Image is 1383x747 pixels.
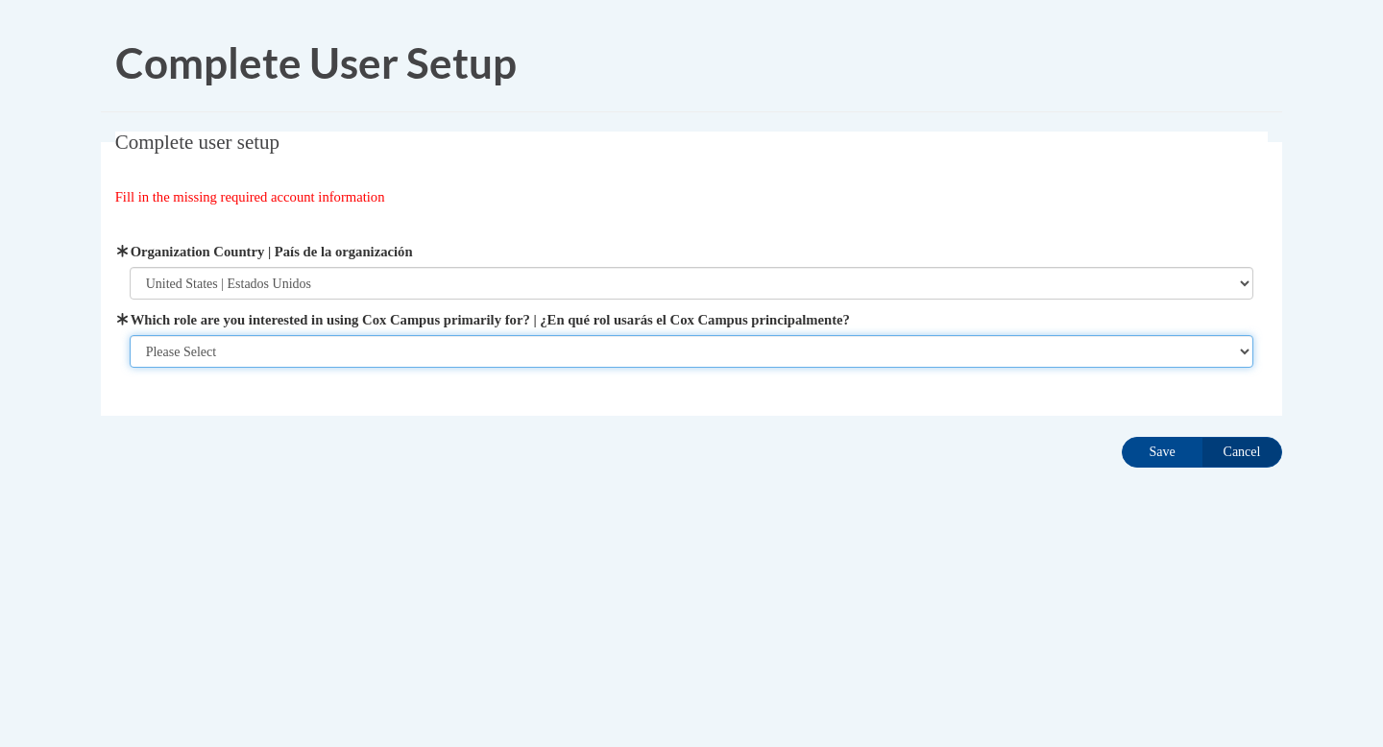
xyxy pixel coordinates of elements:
input: Save [1122,437,1202,468]
label: Which role are you interested in using Cox Campus primarily for? | ¿En qué rol usarás el Cox Camp... [130,309,1254,330]
span: Complete user setup [115,131,279,154]
input: Cancel [1201,437,1282,468]
label: Organization Country | País de la organización [130,241,1254,262]
span: Fill in the missing required account information [115,189,385,205]
span: Complete User Setup [115,37,517,87]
